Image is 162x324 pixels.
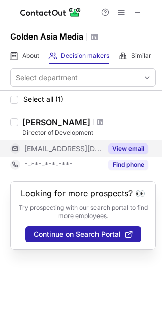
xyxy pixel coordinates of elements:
[34,230,121,238] span: Continue on Search Portal
[10,30,83,43] h1: Golden Asia Media
[108,160,148,170] button: Reveal Button
[20,6,81,18] img: ContactOut v5.3.10
[131,52,151,60] span: Similar
[22,52,39,60] span: About
[25,226,141,242] button: Continue on Search Portal
[21,189,145,198] header: Looking for more prospects? 👀
[22,117,90,127] div: [PERSON_NAME]
[24,144,102,153] span: [EMAIL_ADDRESS][DOMAIN_NAME]
[108,143,148,154] button: Reveal Button
[16,73,78,83] div: Select department
[23,95,63,103] span: Select all (1)
[22,128,156,137] div: Director of Development
[18,204,148,220] p: Try prospecting with our search portal to find more employees.
[61,52,109,60] span: Decision makers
